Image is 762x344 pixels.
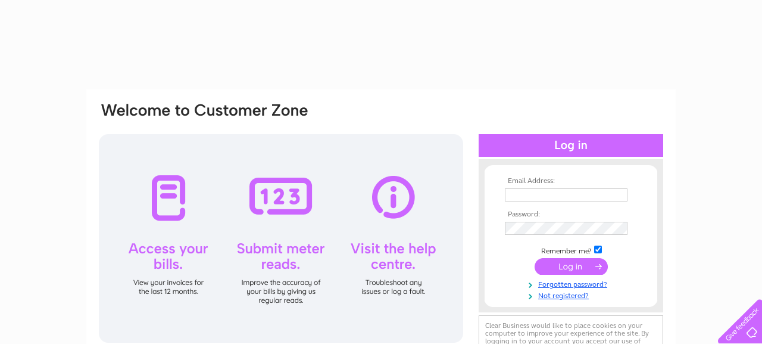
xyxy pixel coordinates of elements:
input: Submit [535,258,608,275]
th: Email Address: [502,177,640,185]
th: Password: [502,210,640,219]
a: Forgotten password? [505,278,640,289]
td: Remember me? [502,244,640,256]
a: Not registered? [505,289,640,300]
